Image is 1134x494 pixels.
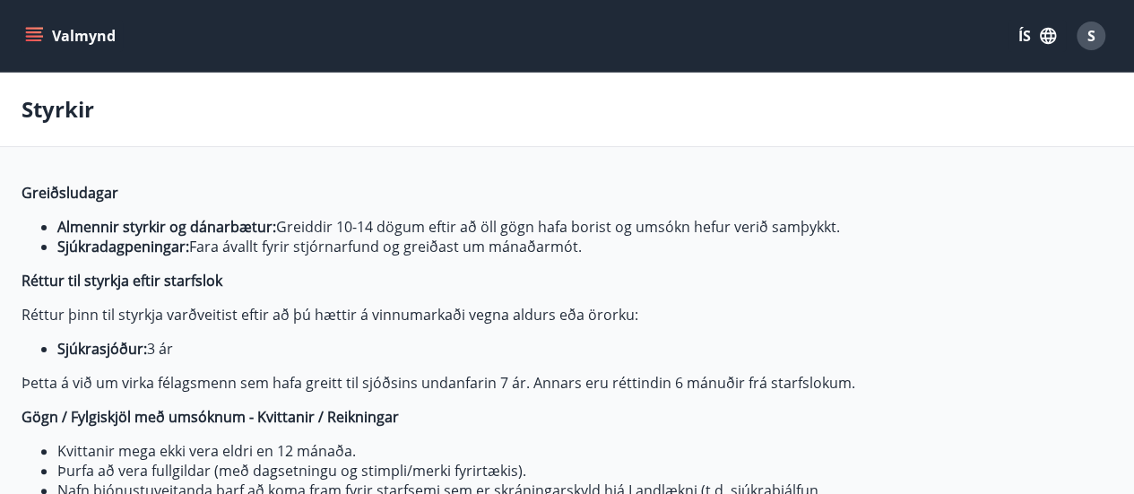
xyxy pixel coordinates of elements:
strong: Almennir styrkir og dánarbætur: [57,217,276,237]
strong: Sjúkrasjóður: [57,339,147,359]
strong: Greiðsludagar [22,183,118,203]
strong: Réttur til styrkja eftir starfslok [22,271,222,290]
p: Réttur þinn til styrkja varðveitist eftir að þú hættir á vinnumarkaði vegna aldurs eða örorku: [22,305,868,325]
button: S [1069,14,1112,57]
span: S [1087,26,1095,46]
li: Greiddir 10-14 dögum eftir að öll gögn hafa borist og umsókn hefur verið samþykkt. [57,217,868,237]
strong: Gögn / Fylgiskjöl með umsóknum - Kvittanir / Reikningar [22,407,399,427]
li: Fara ávallt fyrir stjórnarfund og greiðast um mánaðarmót. [57,237,868,256]
p: Styrkir [22,94,94,125]
button: ÍS [1008,20,1066,52]
p: Þetta á við um virka félagsmenn sem hafa greitt til sjóðsins undanfarin 7 ár. Annars eru réttindi... [22,373,868,393]
button: menu [22,20,123,52]
li: 3 ár [57,339,868,359]
li: Þurfa að vera fullgildar (með dagsetningu og stimpli/merki fyrirtækis). [57,461,868,481]
li: Kvittanir mega ekki vera eldri en 12 mánaða. [57,441,868,461]
strong: Sjúkradagpeningar: [57,237,189,256]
